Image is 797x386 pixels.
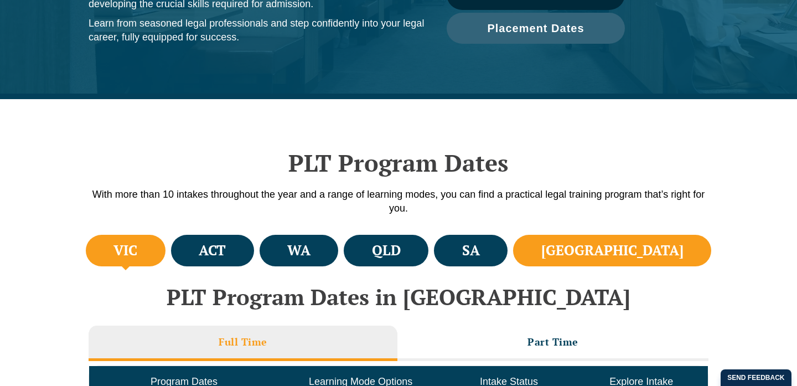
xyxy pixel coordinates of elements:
[527,336,578,348] h3: Part Time
[83,285,714,309] h2: PLT Program Dates in [GEOGRAPHIC_DATA]
[83,149,714,177] h2: PLT Program Dates
[287,241,310,260] h4: WA
[199,241,226,260] h4: ACT
[462,241,480,260] h4: SA
[83,188,714,215] p: With more than 10 intakes throughout the year and a range of learning modes, you can find a pract...
[219,336,267,348] h3: Full Time
[541,241,684,260] h4: [GEOGRAPHIC_DATA]
[113,241,137,260] h4: VIC
[372,241,401,260] h4: QLD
